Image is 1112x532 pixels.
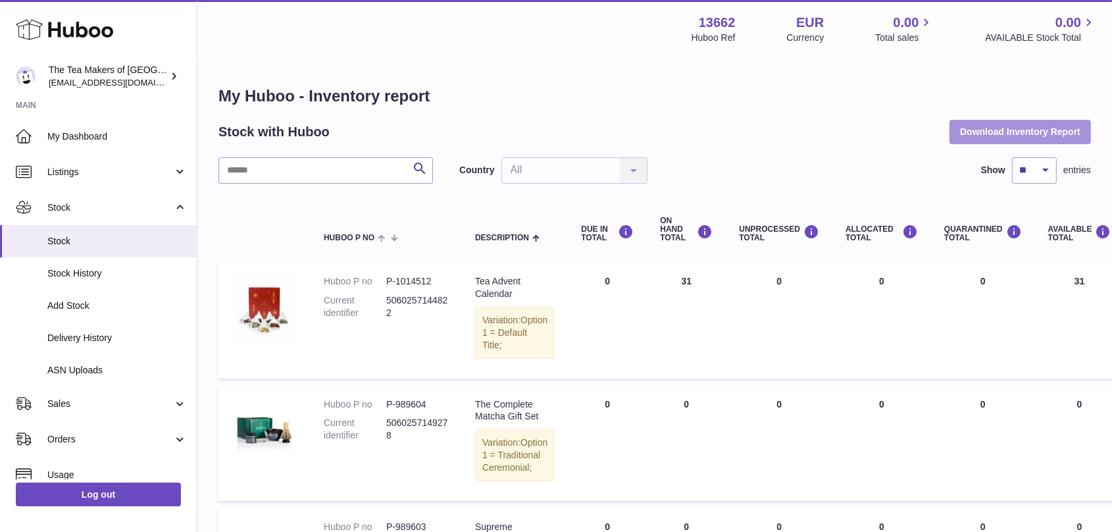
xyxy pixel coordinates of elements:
[386,398,449,411] dd: P-989604
[47,469,187,481] span: Usage
[475,307,555,359] div: Variation:
[47,267,187,280] span: Stock History
[699,14,736,32] strong: 13662
[475,398,555,423] div: The Complete Matcha Gift Set
[459,164,495,176] label: Country
[944,225,1022,242] div: QUARANTINED Total
[832,262,931,378] td: 0
[218,86,1091,107] h1: My Huboo - Inventory report
[47,235,187,248] span: Stock
[980,521,986,532] span: 0
[647,385,726,501] td: 0
[49,77,193,88] span: [EMAIL_ADDRESS][DOMAIN_NAME]
[324,234,374,242] span: Huboo P no
[660,217,713,243] div: ON HAND Total
[846,225,918,242] div: ALLOCATED Total
[482,315,547,350] span: Option 1 = Default Title;
[1048,225,1111,242] div: AVAILABLE Total
[985,32,1096,44] span: AVAILABLE Stock Total
[386,417,449,442] dd: 5060257149278
[568,385,647,501] td: 0
[581,225,634,242] div: DUE IN TOTAL
[49,64,167,89] div: The Tea Makers of [GEOGRAPHIC_DATA]
[47,332,187,344] span: Delivery History
[16,66,36,86] img: tea@theteamakers.co.uk
[1063,164,1091,176] span: entries
[981,164,1005,176] label: Show
[47,433,173,446] span: Orders
[324,294,386,319] dt: Current identifier
[324,417,386,442] dt: Current identifier
[47,166,173,178] span: Listings
[386,294,449,319] dd: 5060257144822
[739,225,819,242] div: UNPROCESSED Total
[787,32,824,44] div: Currency
[47,364,187,377] span: ASN Uploads
[647,262,726,378] td: 31
[232,398,297,464] img: product image
[568,262,647,378] td: 0
[894,14,919,32] span: 0.00
[796,14,824,32] strong: EUR
[475,275,555,300] div: Tea Advent Calendar
[386,275,449,288] dd: P-1014512
[949,120,1091,144] button: Download Inventory Report
[47,201,173,214] span: Stock
[985,14,1096,44] a: 0.00 AVAILABLE Stock Total
[16,483,181,506] a: Log out
[324,275,386,288] dt: Huboo P no
[218,123,330,141] h2: Stock with Huboo
[47,398,173,410] span: Sales
[475,429,555,481] div: Variation:
[832,385,931,501] td: 0
[475,234,529,242] span: Description
[692,32,736,44] div: Huboo Ref
[980,399,986,410] span: 0
[980,276,986,286] span: 0
[1055,14,1081,32] span: 0.00
[47,130,187,143] span: My Dashboard
[482,437,547,473] span: Option 1 = Traditional Ceremonial;
[324,398,386,411] dt: Huboo P no
[726,262,832,378] td: 0
[47,300,187,312] span: Add Stock
[232,275,297,341] img: product image
[875,14,934,44] a: 0.00 Total sales
[875,32,934,44] span: Total sales
[726,385,832,501] td: 0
